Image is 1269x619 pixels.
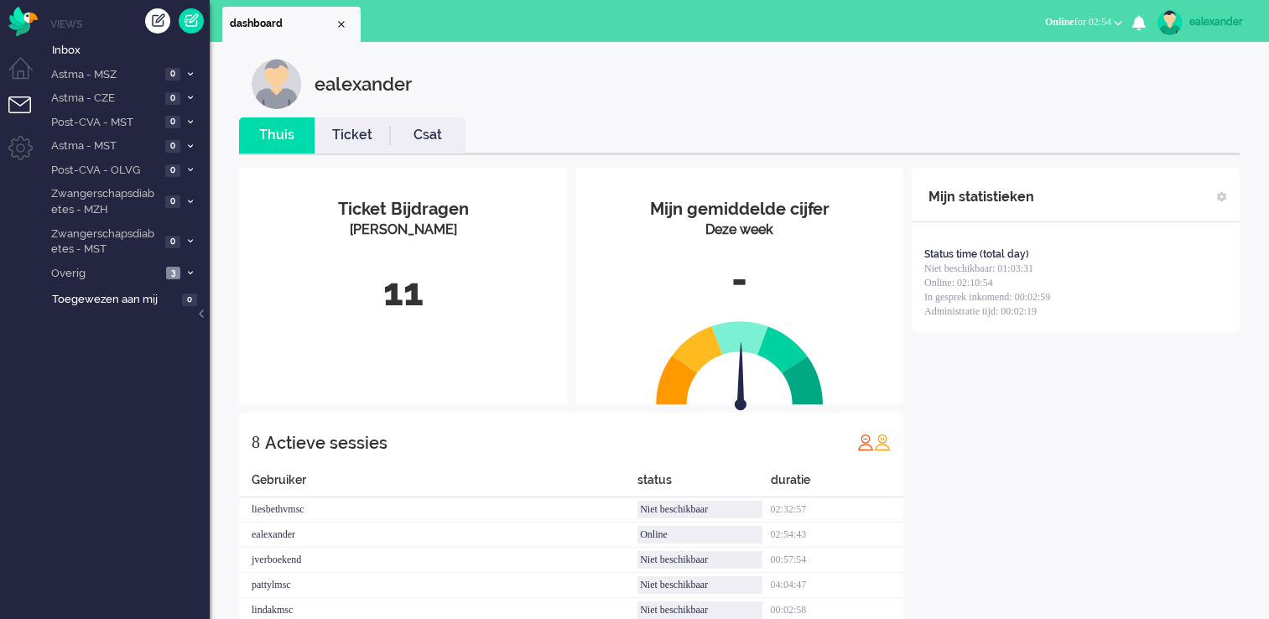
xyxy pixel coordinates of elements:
[49,91,160,107] span: Astma - CZE
[928,180,1034,214] div: Mijn statistieken
[252,425,260,459] div: 8
[222,7,361,42] li: Dashboard
[8,7,38,36] img: flow_omnibird.svg
[265,426,387,460] div: Actieve sessies
[165,164,180,177] span: 0
[924,263,1050,317] span: Niet beschikbaar: 01:03:31 Online: 02:10:54 In gesprek inkomend: 00:02:59 Administratie tijd: 00:...
[857,434,874,450] img: profile_red.svg
[230,17,335,31] span: dashboard
[239,548,637,573] div: jverboekend
[588,221,891,240] div: Deze week
[924,247,1029,262] div: Status time (total day)
[315,59,412,109] div: ealexander
[49,289,210,308] a: Toegewezen aan mij 0
[239,471,637,497] div: Gebruiker
[239,117,315,153] li: Thuis
[49,67,160,83] span: Astma - MSZ
[145,8,170,34] div: Creëer ticket
[315,117,390,153] li: Ticket
[252,221,554,240] div: [PERSON_NAME]
[588,252,891,308] div: -
[588,197,891,221] div: Mijn gemiddelde cijfer
[49,226,160,257] span: Zwangerschapsdiabetes - MST
[165,140,180,153] span: 0
[49,186,160,217] span: Zwangerschapsdiabetes - MZH
[637,551,762,569] div: Niet beschikbaar
[165,236,180,248] span: 0
[637,501,762,518] div: Niet beschikbaar
[252,59,302,109] img: customer.svg
[637,576,762,594] div: Niet beschikbaar
[637,601,762,619] div: Niet beschikbaar
[656,320,824,405] img: semi_circle.svg
[239,573,637,598] div: pattylmsc
[49,138,160,154] span: Astma - MST
[1189,13,1252,30] div: ealexander
[874,434,891,450] img: profile_orange.svg
[1157,10,1183,35] img: avatar
[50,17,210,31] li: Views
[165,116,180,128] span: 0
[165,68,180,81] span: 0
[1045,16,1111,28] span: for 02:54
[52,43,210,59] span: Inbox
[390,126,465,145] a: Csat
[705,342,777,414] img: arrow.svg
[165,195,180,208] span: 0
[315,126,390,145] a: Ticket
[1035,5,1132,42] li: Onlinefor 02:54
[49,40,210,59] a: Inbox
[8,11,38,23] a: Omnidesk
[771,497,903,523] div: 02:32:57
[49,115,160,131] span: Post-CVA - MST
[1035,10,1132,34] button: Onlinefor 02:54
[637,471,770,497] div: status
[165,92,180,105] span: 0
[335,18,348,31] div: Close tab
[8,136,46,174] li: Admin menu
[252,265,554,320] div: 11
[8,96,46,134] li: Tickets menu
[771,573,903,598] div: 04:04:47
[52,292,177,308] span: Toegewezen aan mij
[1045,16,1074,28] span: Online
[49,163,160,179] span: Post-CVA - OLVG
[637,526,762,544] div: Online
[239,126,315,145] a: Thuis
[166,267,180,279] span: 3
[771,471,903,497] div: duratie
[49,266,161,282] span: Overig
[390,117,465,153] li: Csat
[182,294,197,306] span: 0
[771,548,903,573] div: 00:57:54
[239,497,637,523] div: liesbethvmsc
[179,8,204,34] a: Quick Ticket
[771,523,903,548] div: 02:54:43
[8,57,46,95] li: Dashboard menu
[239,523,637,548] div: ealexander
[252,197,554,221] div: Ticket Bijdragen
[1154,10,1252,35] a: ealexander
